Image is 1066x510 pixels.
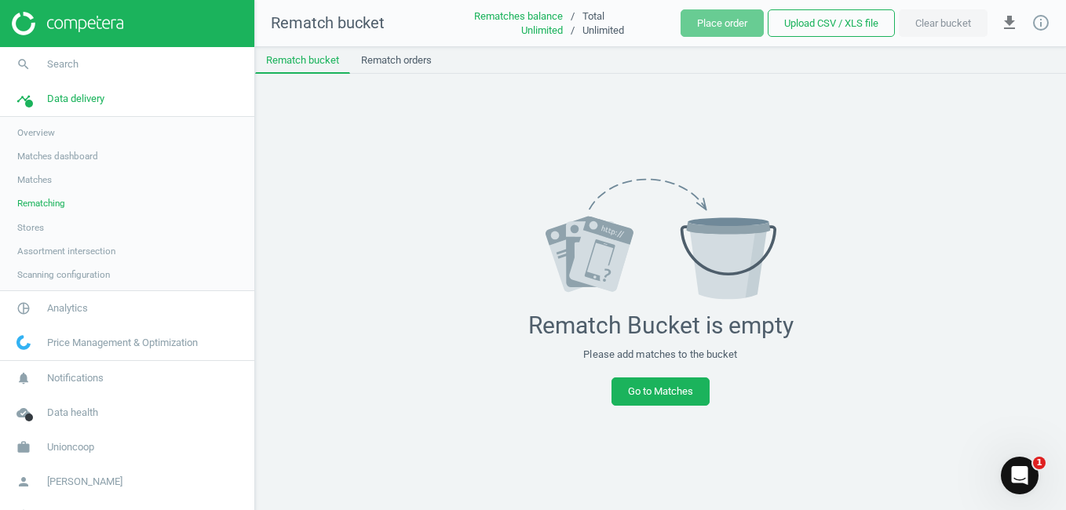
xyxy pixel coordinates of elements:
[47,92,104,106] span: Data delivery
[611,377,710,406] a: Go to Matches
[17,268,110,281] span: Scanning configuration
[9,293,38,323] i: pie_chart_outlined
[563,9,582,24] div: /
[47,475,122,489] span: [PERSON_NAME]
[47,371,104,385] span: Notifications
[9,398,38,428] i: cloud_done
[271,13,385,32] span: Rematch bucket
[47,336,198,350] span: Price Management & Optimization
[582,24,681,38] div: Unlimited
[16,335,31,350] img: wGWNvw8QSZomAAAAABJRU5ErkJggg==
[17,173,52,186] span: Matches
[9,84,38,114] i: timeline
[1000,13,1019,32] i: get_app
[17,126,55,139] span: Overview
[350,47,443,74] a: Rematch orders
[1033,457,1046,469] span: 1
[445,9,563,24] div: Rematches balance
[255,47,350,74] a: Rematch bucket
[899,9,988,38] button: Clear bucket
[17,150,98,162] span: Matches dashboard
[681,9,764,38] button: Place order
[17,221,44,234] span: Stores
[12,12,123,35] img: ajHJNr6hYgQAAAAASUVORK5CYII=
[1031,13,1050,34] a: info_outline
[9,467,38,497] i: person
[445,24,563,38] div: Unlimited
[47,440,94,454] span: Unioncoop
[9,363,38,393] i: notifications
[583,348,737,362] div: Please add matches to the bucket
[768,9,895,38] button: Upload CSV / XLS file
[546,178,776,300] img: svg+xml;base64,PHN2ZyB4bWxucz0iaHR0cDovL3d3dy53My5vcmcvMjAwMC9zdmciIHZpZXdCb3g9IjAgMCAxNjAuMDggOD...
[9,49,38,79] i: search
[582,9,681,24] div: Total
[47,406,98,420] span: Data health
[1031,13,1050,32] i: info_outline
[991,5,1028,42] button: get_app
[17,197,65,209] span: Rematching
[563,24,582,38] div: /
[17,245,115,257] span: Assortment intersection
[9,432,38,462] i: work
[1001,457,1039,494] iframe: Intercom live chat
[528,311,794,340] div: Rematch Bucket is empty
[47,301,88,315] span: Analytics
[47,57,78,71] span: Search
